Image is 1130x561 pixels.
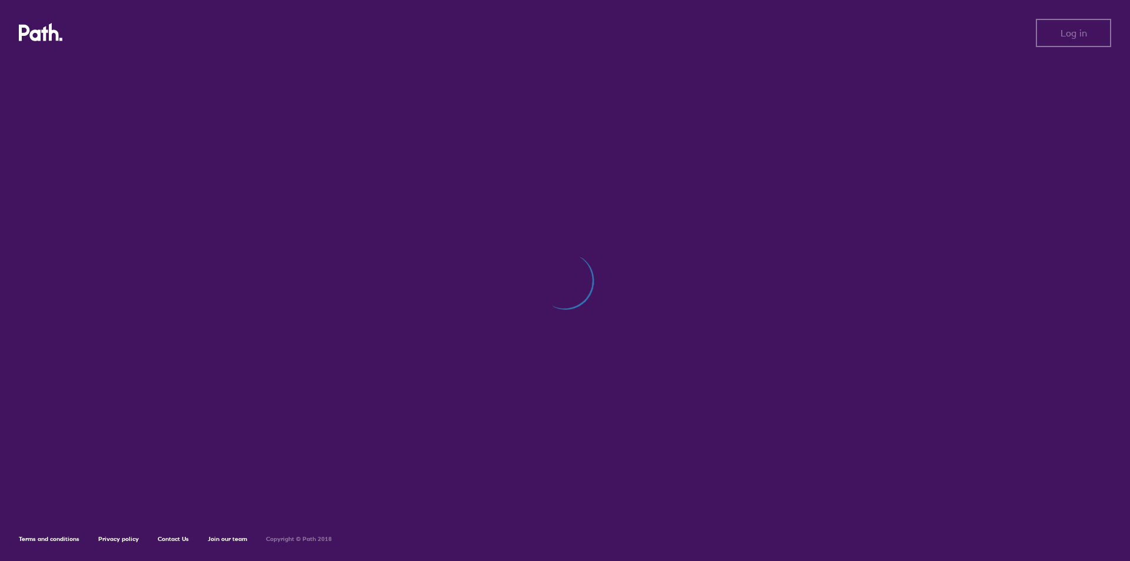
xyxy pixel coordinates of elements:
[266,536,332,543] h6: Copyright © Path 2018
[1061,28,1087,38] span: Log in
[19,535,79,543] a: Terms and conditions
[208,535,247,543] a: Join our team
[98,535,139,543] a: Privacy policy
[158,535,189,543] a: Contact Us
[1036,19,1111,47] button: Log in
